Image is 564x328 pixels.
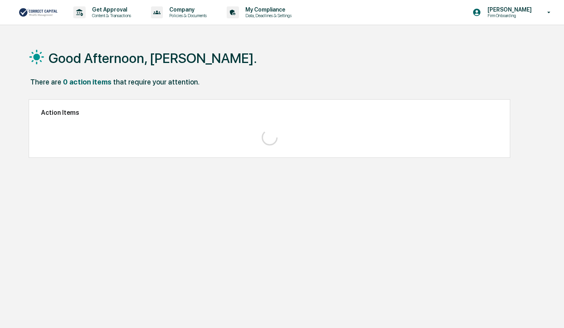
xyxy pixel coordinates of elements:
[63,78,112,86] div: 0 action items
[481,6,536,13] p: [PERSON_NAME]
[49,50,257,66] h1: Good Afternoon, [PERSON_NAME].
[19,7,57,18] img: logo
[86,6,135,13] p: Get Approval
[86,13,135,18] p: Content & Transactions
[30,78,61,86] div: There are
[113,78,200,86] div: that require your attention.
[163,13,211,18] p: Policies & Documents
[481,13,536,18] p: Firm Onboarding
[41,109,498,116] h2: Action Items
[239,13,296,18] p: Data, Deadlines & Settings
[239,6,296,13] p: My Compliance
[163,6,211,13] p: Company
